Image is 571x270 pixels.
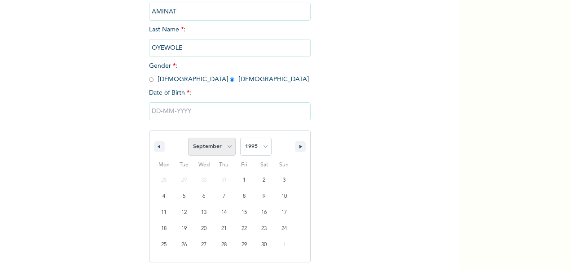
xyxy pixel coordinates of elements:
[149,102,311,120] input: DD-MM-YYYY
[183,188,185,205] span: 5
[242,237,247,253] span: 29
[149,3,311,21] input: Enter your first name
[263,188,265,205] span: 9
[281,221,287,237] span: 24
[202,188,205,205] span: 6
[174,158,194,172] span: Tue
[181,205,187,221] span: 12
[214,237,234,253] button: 28
[214,158,234,172] span: Thu
[234,158,254,172] span: Fri
[221,221,227,237] span: 21
[223,188,225,205] span: 7
[161,205,167,221] span: 11
[234,205,254,221] button: 15
[194,237,214,253] button: 27
[154,188,174,205] button: 4
[214,188,234,205] button: 7
[161,221,167,237] span: 18
[154,205,174,221] button: 11
[254,221,274,237] button: 23
[201,205,206,221] span: 13
[254,172,274,188] button: 2
[201,237,206,253] span: 27
[261,237,267,253] span: 30
[283,172,285,188] span: 3
[243,172,246,188] span: 1
[234,172,254,188] button: 1
[163,188,165,205] span: 4
[221,205,227,221] span: 14
[154,158,174,172] span: Mon
[181,237,187,253] span: 26
[254,205,274,221] button: 16
[261,221,267,237] span: 23
[234,237,254,253] button: 29
[254,237,274,253] button: 30
[234,188,254,205] button: 8
[242,205,247,221] span: 15
[194,158,214,172] span: Wed
[174,221,194,237] button: 19
[194,188,214,205] button: 6
[274,158,294,172] span: Sun
[263,172,265,188] span: 2
[149,26,311,51] span: Last Name :
[214,221,234,237] button: 21
[274,205,294,221] button: 17
[281,188,287,205] span: 10
[234,221,254,237] button: 22
[254,188,274,205] button: 9
[181,221,187,237] span: 19
[274,172,294,188] button: 3
[194,205,214,221] button: 13
[149,39,311,57] input: Enter your last name
[274,188,294,205] button: 10
[174,237,194,253] button: 26
[154,237,174,253] button: 25
[174,188,194,205] button: 5
[201,221,206,237] span: 20
[161,237,167,253] span: 25
[149,88,191,98] span: Date of Birth :
[261,205,267,221] span: 16
[154,221,174,237] button: 18
[281,205,287,221] span: 17
[254,158,274,172] span: Sat
[149,63,309,83] span: Gender : [DEMOGRAPHIC_DATA] [DEMOGRAPHIC_DATA]
[242,221,247,237] span: 22
[194,221,214,237] button: 20
[221,237,227,253] span: 28
[214,205,234,221] button: 14
[243,188,246,205] span: 8
[274,221,294,237] button: 24
[174,205,194,221] button: 12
